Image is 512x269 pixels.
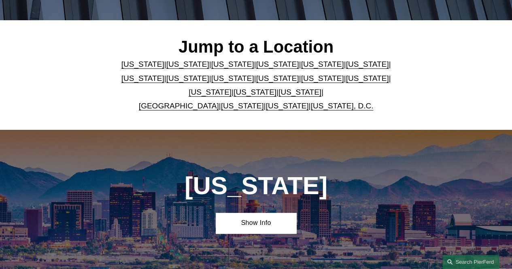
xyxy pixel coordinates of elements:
a: [US_STATE] [256,74,299,83]
h2: Jump to a Location [116,37,397,57]
a: [US_STATE] [256,60,299,68]
a: [US_STATE], D.C. [311,102,374,110]
h1: [US_STATE] [156,172,356,200]
a: [US_STATE] [278,88,321,96]
a: [US_STATE] [301,74,344,83]
a: [US_STATE] [189,88,232,96]
a: [US_STATE] [234,88,276,96]
a: [GEOGRAPHIC_DATA] [139,102,219,110]
a: Show Info [216,213,296,233]
a: [US_STATE] [346,74,389,83]
a: [US_STATE] [166,60,209,68]
a: [US_STATE] [166,74,209,83]
a: [US_STATE] [221,102,264,110]
a: [US_STATE] [211,74,254,83]
a: [US_STATE] [301,60,344,68]
a: Search this site [442,255,499,269]
a: [US_STATE] [211,60,254,68]
a: [US_STATE] [346,60,389,68]
a: [US_STATE] [121,60,164,68]
a: [US_STATE] [121,74,164,83]
a: [US_STATE] [266,102,309,110]
p: | | | | | | | | | | | | | | | | | | [116,57,397,113]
